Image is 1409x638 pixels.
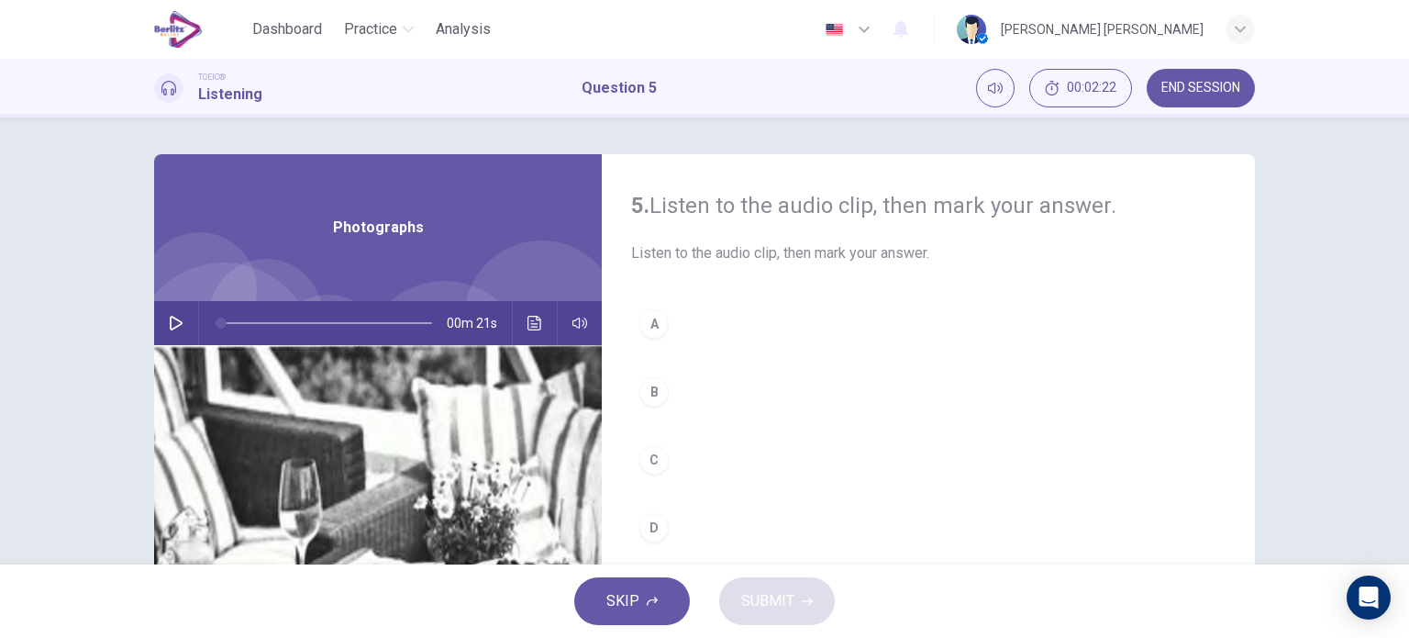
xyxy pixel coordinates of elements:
button: Click to see the audio transcription [520,301,549,345]
span: Analysis [436,18,491,40]
button: SKIP [574,577,690,625]
h4: Listen to the audio clip, then mark your answer. [631,191,1226,220]
button: END SESSION [1147,69,1255,107]
button: D [631,505,1226,551]
span: 00m 21s [447,301,512,345]
span: Photographs [333,217,424,239]
button: 00:02:22 [1029,69,1132,107]
div: C [639,445,669,475]
div: Mute [976,69,1015,107]
img: Profile picture [957,15,986,44]
button: Dashboard [245,13,329,46]
span: Dashboard [252,18,322,40]
h1: Listening [198,84,262,106]
strong: 5. [631,193,649,218]
a: EduSynch logo [154,11,245,48]
div: A [639,309,669,339]
img: EduSynch logo [154,11,203,48]
div: Open Intercom Messenger [1347,576,1391,620]
button: Analysis [428,13,498,46]
img: en [823,23,846,37]
button: B [631,369,1226,415]
button: A [631,301,1226,347]
span: Practice [344,18,397,40]
span: END SESSION [1161,81,1240,95]
div: Hide [1029,69,1132,107]
span: SKIP [606,588,639,614]
button: Practice [337,13,421,46]
div: B [639,377,669,407]
span: Listen to the audio clip, then mark your answer. [631,242,1226,264]
h1: Question 5 [582,77,657,99]
span: TOEIC® [198,71,226,84]
span: 00:02:22 [1067,81,1116,95]
div: D [639,513,669,543]
button: C [631,437,1226,483]
div: [PERSON_NAME] [PERSON_NAME] [1001,18,1204,40]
